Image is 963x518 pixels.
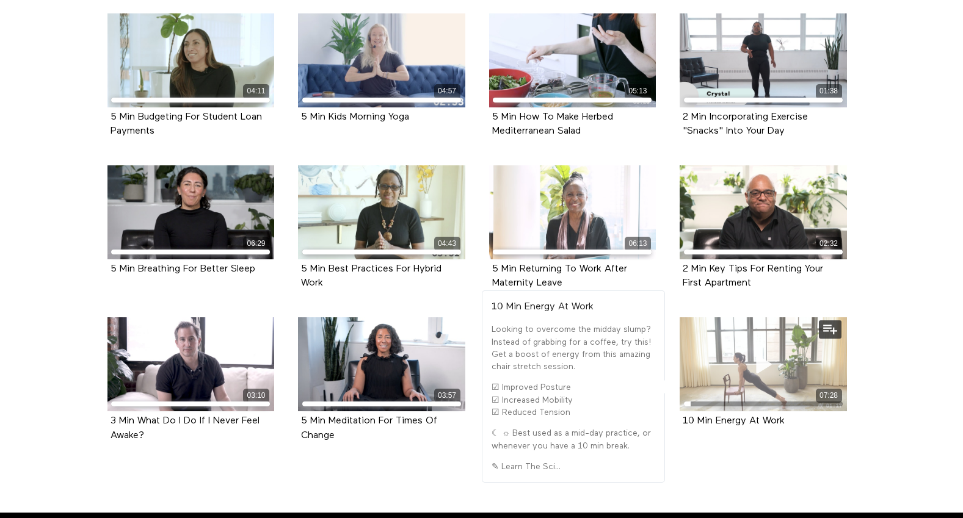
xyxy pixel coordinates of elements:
[243,237,269,251] div: 06:29
[111,112,262,135] a: 5 Min Budgeting For Student Loan Payments
[819,320,841,339] button: Add to my list
[489,13,656,107] a: 5 Min How To Make Herbed Mediterranean Salad 05:13
[625,84,651,98] div: 05:13
[492,461,655,473] p: ✎ Learn The Sci...
[301,264,442,287] a: 5 Min Best Practices For Hybrid Work
[816,389,842,403] div: 07:28
[301,416,437,439] a: 5 Min Meditation For Times Of Change
[298,317,465,411] a: 5 Min Meditation For Times Of Change 03:57
[492,112,613,135] a: 5 Min How To Make Herbed Mediterranean Salad
[680,317,847,411] a: 10 Min Energy At Work 07:28
[683,264,823,287] a: 2 Min Key Tips For Renting Your First Apartment
[298,13,465,107] a: 5 Min Kids Morning Yoga 04:57
[683,416,785,425] a: 10 Min Energy At Work
[492,427,655,452] p: ☾ ☼ Best used as a mid-day practice, or whenever you have a 10 min break.
[816,84,842,98] div: 01:38
[816,237,842,251] div: 02:32
[111,416,260,439] a: 3 Min What Do I Do If I Never Feel Awake?
[301,112,409,121] a: 5 Min Kids Morning Yoga
[625,237,651,251] div: 06:13
[434,389,460,403] div: 03:57
[492,302,594,312] strong: 10 Min Energy At Work
[489,165,656,259] a: 5 Min Returning To Work After Maternity Leave 06:13
[243,84,269,98] div: 04:11
[683,112,808,136] strong: 2 Min Incorporating Exercise "Snacks" Into Your Day
[434,84,460,98] div: 04:57
[243,389,269,403] div: 03:10
[111,264,255,273] a: 5 Min Breathing For Better Sleep
[492,381,655,419] p: ☑ Improved Posture ☑ Increased Mobility ☑ Reduced Tension
[680,13,847,107] : 2 Min Incorporating Exercise "Snacks" Into Your Day 01:38
[492,323,655,373] p: Looking to overcome the midday slump? Instead of grabbing for a coffee, try this! Get a boost of ...
[492,264,627,287] a: 5 Min Returning To Work After Maternity Leave
[434,237,460,251] div: 04:43
[298,165,465,259] a: 5 Min Best Practices For Hybrid Work 04:43
[107,165,275,259] a: 5 Min Breathing For Better Sleep 06:29
[107,13,275,107] a: 5 Min Budgeting For Student Loan Payments 04:11
[680,165,847,259] a: 2 Min Key Tips For Renting Your First Apartment 02:32
[107,317,275,411] a: 3 Min What Do I Do If I Never Feel Awake? 03:10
